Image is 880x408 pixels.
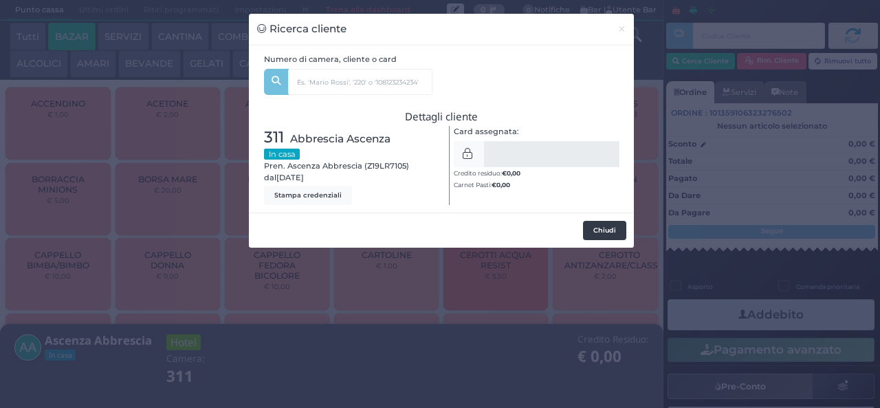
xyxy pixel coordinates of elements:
[454,126,519,138] label: Card assegnata:
[288,69,432,95] input: Es. 'Mario Rossi', '220' o '108123234234'
[264,54,397,65] label: Numero di camera, cliente o card
[264,186,352,205] button: Stampa credenziali
[257,126,442,205] div: Pren. Ascenza Abbrescia (Z19LR7105) dal
[264,149,300,160] small: In casa
[264,126,284,149] span: 311
[502,169,520,177] b: €
[610,14,634,45] button: Chiudi
[583,221,626,240] button: Chiudi
[454,181,510,189] small: Carnet Pasti:
[257,21,347,37] h3: Ricerca cliente
[276,172,304,184] span: [DATE]
[507,169,520,178] span: 0,00
[617,21,626,36] span: ×
[492,181,510,189] b: €
[496,180,510,189] span: 0,00
[454,169,520,177] small: Credito residuo:
[264,111,619,122] h3: Dettagli cliente
[290,131,390,147] span: Abbrescia Ascenza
